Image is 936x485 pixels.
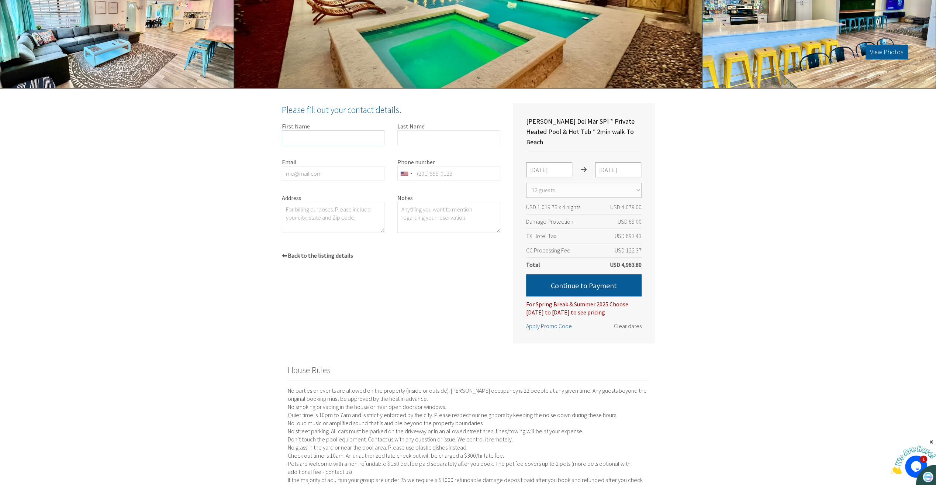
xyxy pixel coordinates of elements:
span: USD 4,079.00 [610,203,642,211]
input: Check-in [526,162,572,177]
label: Phone number [397,158,500,166]
span: ⬅ Back to the listing details [282,251,353,259]
span: Clear dates [614,322,642,330]
span: USD 122.37 [615,246,642,254]
span: Damage Protection [526,218,573,225]
input: me@mail.com [282,166,385,181]
span: Apply Promo Code [526,322,572,330]
span: USD 4,963.80 [610,261,642,269]
input: Check-out [595,162,641,177]
h4: Please fill out your contact details. [282,103,500,117]
input: (201) 555-0123 [397,166,500,181]
span: USD 1,019.75 x 4 nights [526,203,580,211]
iframe: chat widget [890,439,936,474]
span: USD 69.00 [618,217,642,226]
span: TX Hotel Tax [526,232,556,240]
p: [PERSON_NAME] Del Mar SPI * Private Heated Pool & Hot Tub * 2min walk To Beach [526,116,642,147]
label: Notes [397,194,500,202]
span: USD 693.43 [615,232,642,240]
button: Continue to Payment [526,274,642,296]
label: Address [282,194,385,202]
label: Last Name [397,122,500,130]
span: CC Processing Fee [526,247,570,254]
div: For Spring Break & Summer 2025 Choose [DATE] to [DATE] to see pricing [526,296,642,316]
h4: House Rules [288,364,649,381]
label: Email [282,158,385,166]
div: United States: +1 [398,166,415,180]
button: View Photos [866,45,908,59]
label: First Name [282,122,385,130]
span: Total [526,261,540,268]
